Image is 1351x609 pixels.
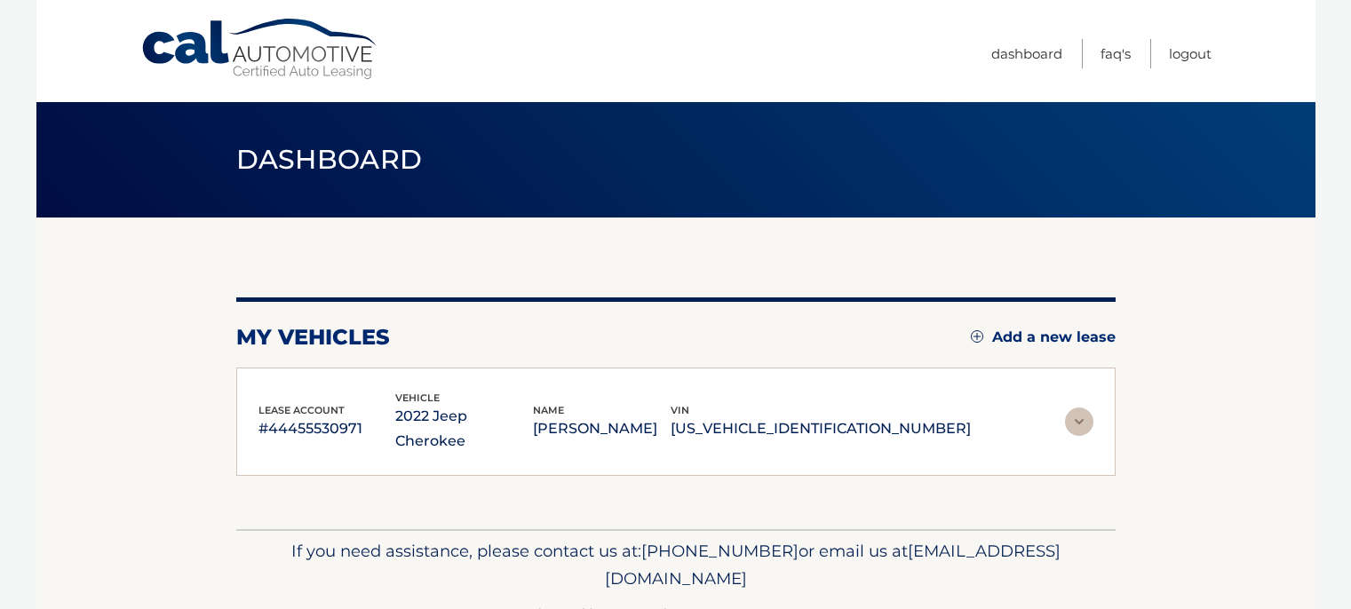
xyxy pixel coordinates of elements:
p: 2022 Jeep Cherokee [395,404,533,454]
a: Add a new lease [971,328,1116,346]
a: FAQ's [1101,39,1131,68]
a: Dashboard [991,39,1062,68]
span: vin [671,404,689,416]
span: [PHONE_NUMBER] [641,541,799,561]
span: lease account [258,404,345,416]
a: Cal Automotive [140,18,380,81]
span: vehicle [395,391,440,404]
p: [PERSON_NAME] [533,416,671,441]
a: Logout [1169,39,1212,68]
span: Dashboard [236,143,423,176]
p: #44455530971 [258,416,396,441]
img: accordion-rest.svg [1065,407,1093,436]
p: [US_VEHICLE_IDENTIFICATION_NUMBER] [671,416,971,441]
p: If you need assistance, please contact us at: or email us at [248,537,1104,594]
span: name [533,404,564,416]
h2: my vehicles [236,324,390,351]
img: add.svg [971,330,983,343]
